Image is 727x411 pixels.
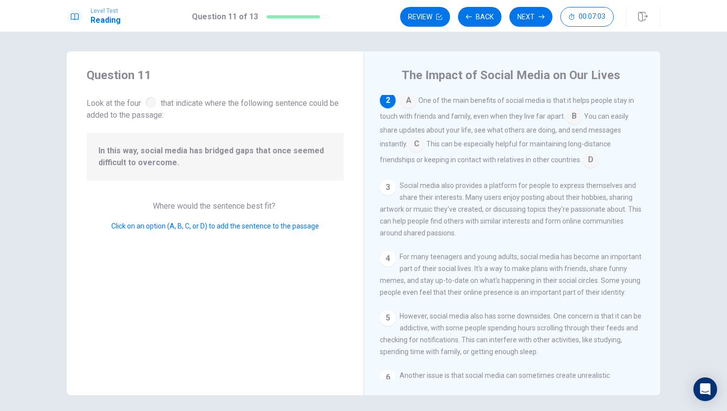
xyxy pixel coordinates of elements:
[380,140,611,164] span: This can be especially helpful for maintaining long-distance friendships or keeping in contact wi...
[380,180,396,195] div: 3
[693,377,717,401] div: Open Intercom Messenger
[380,310,396,326] div: 5
[153,201,277,211] span: Where would the sentence best fit?
[509,7,552,27] button: Next
[458,7,501,27] button: Back
[380,251,396,267] div: 4
[380,253,641,296] span: For many teenagers and young adults, social media has become an important part of their social li...
[380,112,629,148] span: You can easily share updates about your life, see what others are doing, and send messages instan...
[98,145,332,169] span: In this way, social media has bridged gaps that once seemed difficult to overcome.
[400,7,450,27] button: Review
[566,108,582,124] span: B
[583,152,598,168] span: D
[560,7,614,27] button: 00:07:03
[91,14,121,26] h1: Reading
[409,136,424,152] span: C
[402,67,620,83] h4: The Impact of Social Media on Our Lives
[380,182,641,237] span: Social media also provides a platform for people to express themselves and share their interests....
[380,92,396,108] div: 2
[380,96,634,120] span: One of the main benefits of social media is that it helps people stay in touch with friends and f...
[87,95,344,121] span: Look at the four that indicate where the following sentence could be added to the passage:
[111,222,319,230] span: Click on an option (A, B, C, or D) to add the sentence to the passage
[87,67,344,83] h4: Question 11
[579,13,605,21] span: 00:07:03
[380,369,396,385] div: 6
[91,7,121,14] span: Level Test
[380,312,641,356] span: However, social media also has some downsides. One concern is that it can be addictive, with some...
[192,11,258,23] h1: Question 11 of 13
